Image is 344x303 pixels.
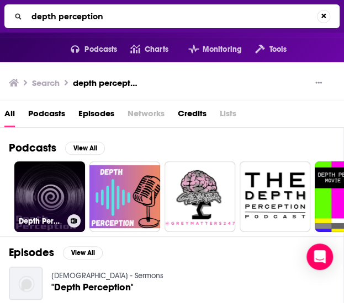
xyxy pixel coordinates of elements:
a: WhiteRose Fellowship Church - Sermons [51,271,163,280]
a: Podcasts [28,105,65,127]
a: All [4,105,15,127]
span: Monitoring [203,42,242,57]
span: Lists [220,105,236,127]
a: PodcastsView All [9,141,105,155]
input: Search... [27,8,317,25]
button: open menu [242,41,287,58]
a: Credits [178,105,207,127]
h2: Podcasts [9,141,56,155]
h2: Episodes [9,246,54,259]
div: Open Intercom Messenger [306,244,333,270]
div: Search... [4,4,340,28]
button: open menu [175,41,242,58]
h3: Search [32,78,60,88]
button: View All [63,246,103,259]
button: Show More Button [311,78,326,89]
button: View All [65,142,105,155]
a: Depth Perception [14,161,85,232]
button: open menu [57,41,118,58]
span: Podcasts [84,42,117,57]
span: Networks [128,105,165,127]
a: Charts [117,41,168,58]
a: "Depth Perception" [51,283,134,292]
h3: depth perception [73,78,138,88]
span: Charts [145,42,168,57]
h3: Depth Perception [19,217,63,226]
span: Tools [269,42,287,57]
a: Episodes [78,105,114,127]
a: EpisodesView All [9,246,103,259]
img: "Depth Perception" [9,267,43,300]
